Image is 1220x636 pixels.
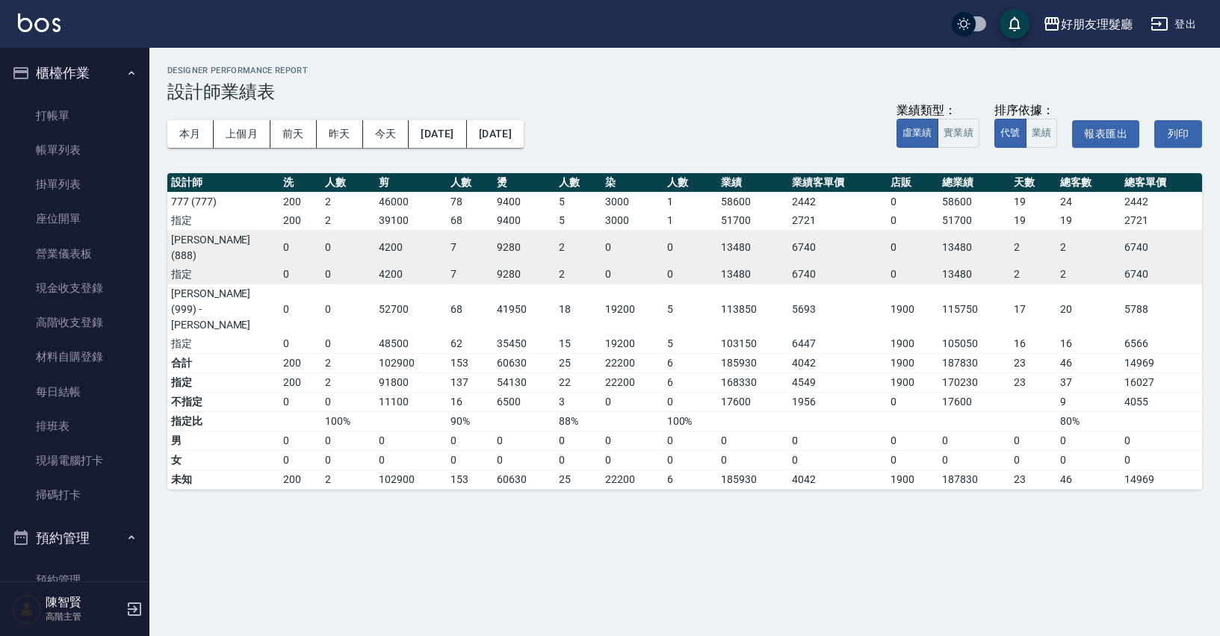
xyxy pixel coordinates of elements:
td: 37 [1056,372,1121,392]
td: 0 [663,392,717,411]
td: 0 [601,450,663,470]
td: 0 [555,450,602,470]
button: save [1000,9,1029,39]
td: 0 [887,230,938,265]
a: 營業儀表板 [6,237,143,271]
td: 23 [1010,470,1057,489]
td: 23 [1010,372,1057,392]
td: 0 [321,265,375,284]
td: 0 [321,230,375,265]
td: 0 [493,431,554,450]
td: 0 [321,450,375,470]
td: 14969 [1121,470,1202,489]
td: 0 [663,230,717,265]
td: 2 [321,470,375,489]
a: 座位開單 [6,202,143,236]
img: Logo [18,13,61,32]
th: 人數 [447,173,494,193]
td: 2 [1056,230,1121,265]
td: 13480 [717,265,788,284]
p: 高階主管 [46,610,122,623]
td: 0 [887,265,938,284]
td: 0 [279,392,321,411]
th: 總客單價 [1121,173,1202,193]
button: 業績 [1026,119,1058,148]
td: 0 [279,265,321,284]
td: [PERSON_NAME](888) [167,230,279,265]
a: 排班表 [6,409,143,443]
td: 54130 [493,372,554,392]
button: 實業績 [938,119,979,148]
td: 4042 [788,470,887,489]
td: 0 [601,230,663,265]
th: 人數 [663,173,717,193]
td: 200 [279,372,321,392]
td: 男 [167,431,279,450]
button: 預約管理 [6,519,143,558]
td: 16027 [1121,372,1202,392]
td: 指定 [167,334,279,354]
td: 3 [555,392,602,411]
td: 4200 [375,265,446,284]
td: 0 [788,431,887,450]
td: 19 [1056,211,1121,231]
td: 9400 [493,192,554,211]
td: 19 [1010,211,1057,231]
a: 每日結帳 [6,375,143,409]
th: 染 [601,173,663,193]
td: 0 [279,450,321,470]
td: 0 [321,392,375,411]
td: 0 [279,284,321,334]
td: 4549 [788,372,887,392]
button: 報表匯出 [1072,120,1139,148]
td: 62 [447,334,494,354]
td: 0 [663,265,717,284]
td: 58600 [717,192,788,211]
td: 0 [601,265,663,284]
h5: 陳智賢 [46,595,122,610]
button: 列印 [1154,120,1202,148]
td: 5 [555,192,602,211]
td: 合計 [167,353,279,372]
td: 88% [555,411,602,431]
td: 22200 [601,470,663,489]
td: 指定 [167,265,279,284]
button: 櫃檯作業 [6,54,143,93]
img: Person [12,594,42,624]
td: 103150 [717,334,788,354]
button: 昨天 [317,120,363,148]
a: 掛單列表 [6,167,143,202]
th: 剪 [375,173,446,193]
td: 24 [1056,192,1121,211]
td: 4055 [1121,392,1202,411]
td: 7 [447,265,494,284]
a: 掃碼打卡 [6,478,143,512]
a: 帳單列表 [6,133,143,167]
td: 6 [663,353,717,372]
td: 46 [1056,470,1121,489]
td: 0 [1056,450,1121,470]
td: 19200 [601,284,663,334]
td: 2 [1010,265,1057,284]
td: 0 [887,450,938,470]
button: 代號 [994,119,1027,148]
td: 11100 [375,392,446,411]
a: 打帳單 [6,99,143,133]
a: 現場電腦打卡 [6,443,143,478]
button: 本月 [167,120,214,148]
td: 200 [279,211,321,231]
td: 不指定 [167,392,279,411]
td: 200 [279,192,321,211]
td: 15 [555,334,602,354]
button: 前天 [270,120,317,148]
td: 0 [447,431,494,450]
td: 19 [1010,192,1057,211]
td: 39100 [375,211,446,231]
td: 16 [447,392,494,411]
h3: 設計師業績表 [167,81,1202,102]
td: 185930 [717,470,788,489]
td: 6500 [493,392,554,411]
td: 6740 [788,230,887,265]
a: 材料自購登錄 [6,340,143,374]
td: 0 [279,431,321,450]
